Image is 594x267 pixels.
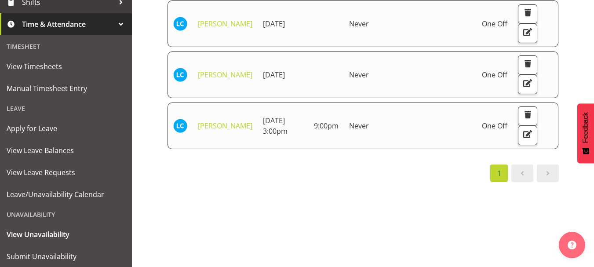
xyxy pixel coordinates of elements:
span: View Timesheets [7,60,125,73]
span: Time & Attendance [22,18,114,31]
span: Never [349,19,369,29]
a: View Timesheets [2,55,130,77]
span: Apply for Leave [7,122,125,135]
span: Never [349,121,369,131]
span: 9:00pm [314,121,339,131]
a: [PERSON_NAME] [198,70,252,80]
button: Delete Unavailability [518,4,537,24]
a: Leave/Unavailability Calendar [2,183,130,205]
div: Timesheet [2,37,130,55]
a: View Leave Balances [2,139,130,161]
span: Submit Unavailability [7,250,125,263]
span: View Leave Requests [7,166,125,179]
span: View Unavailability [7,228,125,241]
img: lindsay-carroll-holland11869.jpg [173,119,187,133]
span: One Off [482,19,507,29]
a: [PERSON_NAME] [198,121,252,131]
span: [DATE] [263,19,285,29]
button: Feedback - Show survey [577,103,594,163]
div: Unavailability [2,205,130,223]
a: Apply for Leave [2,117,130,139]
button: Edit Unavailability [518,75,537,94]
span: Leave/Unavailability Calendar [7,188,125,201]
span: Never [349,70,369,80]
span: [DATE] [263,70,285,80]
span: View Leave Balances [7,144,125,157]
span: One Off [482,121,507,131]
button: Delete Unavailability [518,55,537,75]
img: lindsay-carroll-holland11869.jpg [173,17,187,31]
button: Delete Unavailability [518,106,537,126]
img: help-xxl-2.png [568,241,576,249]
img: lindsay-carroll-holland11869.jpg [173,68,187,82]
span: Feedback [582,112,590,143]
button: Edit Unavailability [518,24,537,43]
a: Manual Timesheet Entry [2,77,130,99]
a: View Leave Requests [2,161,130,183]
span: One Off [482,70,507,80]
a: View Unavailability [2,223,130,245]
div: Leave [2,99,130,117]
a: [PERSON_NAME] [198,19,252,29]
button: Edit Unavailability [518,126,537,145]
span: Manual Timesheet Entry [7,82,125,95]
span: [DATE] 3:00pm [263,116,288,136]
